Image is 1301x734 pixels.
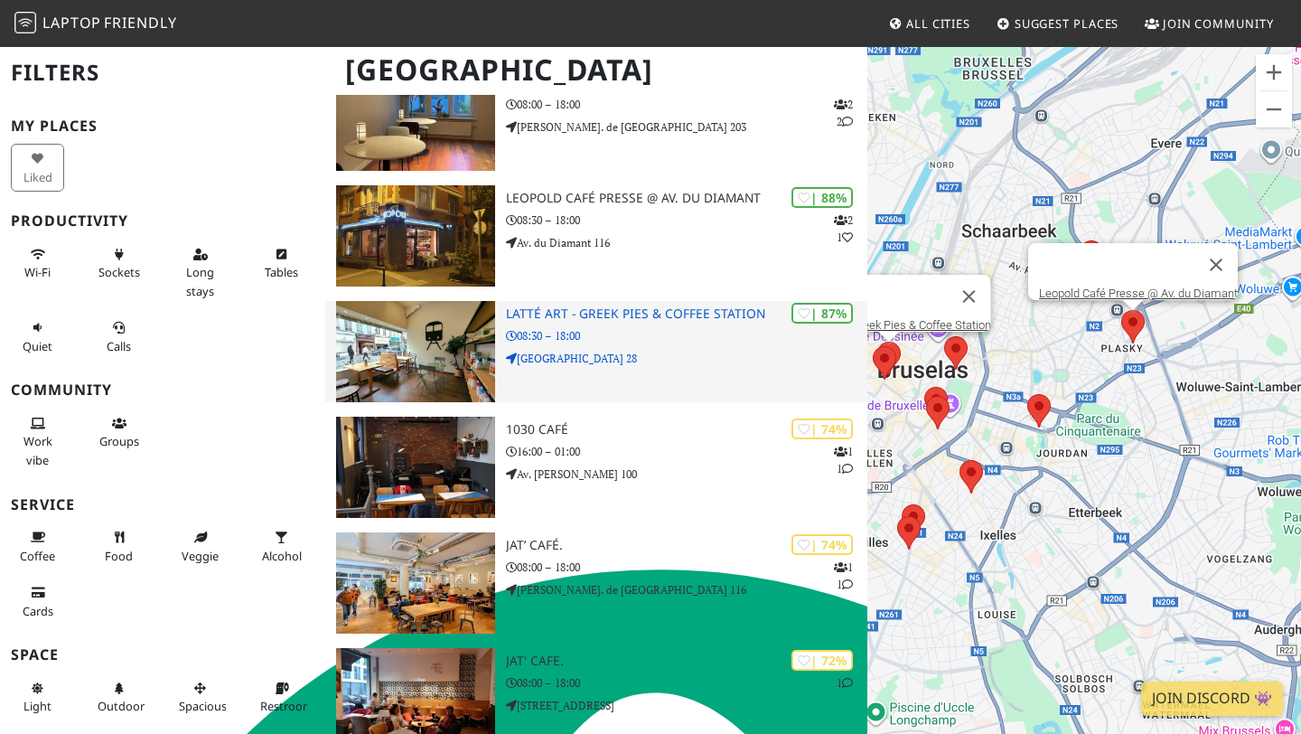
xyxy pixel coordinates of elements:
h3: JAT' Cafe. [506,654,867,669]
span: Spacious [179,698,227,714]
span: Alcohol [262,548,302,564]
a: Leopold Café Presse @ Av. du Diamant [1039,287,1238,300]
span: Natural light [23,698,51,714]
a: Suggest Places [989,7,1127,40]
h3: Community [11,381,314,399]
button: Veggie [173,522,227,570]
button: Cerrar [1194,243,1238,287]
p: 08:30 – 18:00 [506,327,867,344]
button: Groups [92,409,145,456]
p: 16:00 – 01:00 [506,443,867,460]
span: Video/audio calls [107,338,131,354]
span: Suggest Places [1015,15,1119,32]
img: Latté Art - Greek Pies & Coffee Station [336,301,495,402]
a: All Cities [881,7,978,40]
p: Av. [PERSON_NAME] 100 [506,466,867,483]
div: | 72% [791,650,853,671]
h1: [GEOGRAPHIC_DATA] [331,45,864,95]
button: Work vibe [11,409,64,475]
span: Credit cards [23,603,53,619]
div: | 87% [791,303,853,324]
span: Restroom [260,698,314,714]
span: Work-friendly tables [265,264,298,280]
button: Alejar [1256,91,1292,127]
img: LaptopFriendly [14,12,36,33]
button: Restroom [255,673,308,721]
a: Leopold Café Presse @ Av. du Diamant | 88% 21 Leopold Café Presse @ Av. du Diamant 08:30 – 18:00 ... [325,185,867,287]
p: [PERSON_NAME]. de [GEOGRAPHIC_DATA] 116 [506,581,867,598]
a: JAT’ Café. | 74% 11 JAT’ Café. 08:00 – 18:00 [PERSON_NAME]. de [GEOGRAPHIC_DATA] 116 [325,532,867,634]
span: Quiet [23,338,52,354]
a: 1030 Café | 74% 11 1030 Café 16:00 – 01:00 Av. [PERSON_NAME] 100 [325,417,867,518]
p: [PERSON_NAME]. de [GEOGRAPHIC_DATA] 203 [506,118,867,136]
p: 2 1 [834,212,853,246]
button: Outdoor [92,673,145,721]
button: Alcohol [255,522,308,570]
button: Spacious [173,673,227,721]
p: Av. du Diamant 116 [506,234,867,251]
p: 08:00 – 18:00 [506,559,867,576]
span: Coffee [20,548,55,564]
div: | 88% [791,187,853,208]
span: Power sockets [98,264,140,280]
h3: Leopold Café Presse @ Av. du Diamant [506,191,867,206]
p: 08:30 – 18:00 [506,212,867,229]
button: Light [11,673,64,721]
img: 1030 Café [336,417,495,518]
a: Jackie | 89% 22 [PERSON_NAME] 08:00 – 18:00 [PERSON_NAME]. de [GEOGRAPHIC_DATA] 203 [325,70,867,171]
a: Join Community [1137,7,1281,40]
h3: Service [11,496,314,513]
h3: Space [11,646,314,663]
button: Wi-Fi [11,240,64,287]
button: Coffee [11,522,64,570]
span: People working [23,433,52,467]
p: [GEOGRAPHIC_DATA] 28 [506,350,867,367]
p: 1 1 [834,559,853,593]
a: Join Discord 👾 [1141,682,1283,716]
img: JAT’ Café. [336,532,495,634]
span: Food [105,548,133,564]
h3: JAT’ Café. [506,538,867,553]
span: All Cities [906,15,970,32]
a: Latté Art - Greek Pies & Coffee Station | 87% Latté Art - Greek Pies & Coffee Station 08:30 – 18:... [325,301,867,402]
button: Quiet [11,313,64,361]
span: Friendly [104,13,176,33]
p: [STREET_ADDRESS] [506,697,867,714]
p: 1 1 [834,443,853,477]
span: Long stays [186,264,214,298]
button: Calls [92,313,145,361]
a: Latté Art - Greek Pies & Coffee Station [799,318,991,332]
h3: Productivity [11,212,314,230]
span: Outdoor area [98,698,145,714]
span: Stable Wi-Fi [24,264,51,280]
div: | 74% [791,419,853,439]
img: Leopold Café Presse @ Av. du Diamant [336,185,495,287]
span: Join Community [1163,15,1274,32]
h2: Filters [11,45,314,100]
span: Laptop [42,13,101,33]
img: Jackie [336,70,495,171]
span: Group tables [99,433,139,449]
div: | 74% [791,534,853,555]
p: 1 [837,674,853,692]
h3: My Places [11,118,314,135]
button: Cards [11,578,64,626]
button: Tables [255,240,308,287]
h3: Latté Art - Greek Pies & Coffee Station [506,306,867,322]
button: Sockets [92,240,145,287]
a: LaptopFriendly LaptopFriendly [14,8,177,40]
button: Long stays [173,240,227,306]
button: Food [92,522,145,570]
h3: 1030 Café [506,422,867,438]
button: Acercar [1256,54,1292,90]
p: 08:00 – 18:00 [506,674,867,692]
span: Veggie [182,548,219,564]
button: Cerrar [948,275,991,318]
